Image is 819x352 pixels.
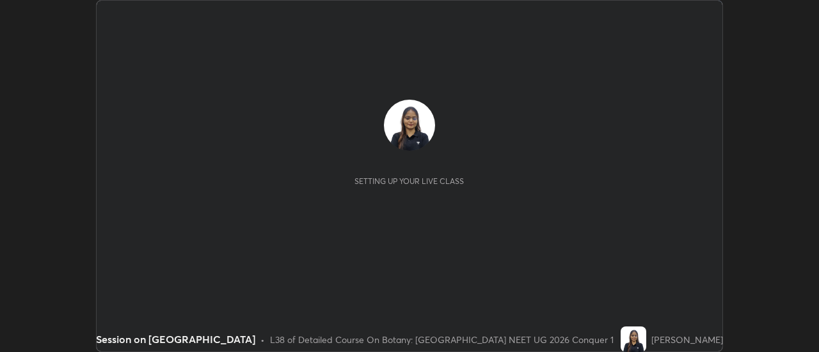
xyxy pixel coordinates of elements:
[621,326,646,352] img: 5dd7e0702dfe4f69bf807b934bb836a9.jpg
[354,176,464,186] div: Setting up your live class
[96,332,255,347] div: Session on [GEOGRAPHIC_DATA]
[260,333,265,346] div: •
[651,333,723,346] div: [PERSON_NAME]
[270,333,614,346] div: L38 of Detailed Course On Botany: [GEOGRAPHIC_DATA] NEET UG 2026 Conquer 1
[384,100,435,151] img: 5dd7e0702dfe4f69bf807b934bb836a9.jpg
